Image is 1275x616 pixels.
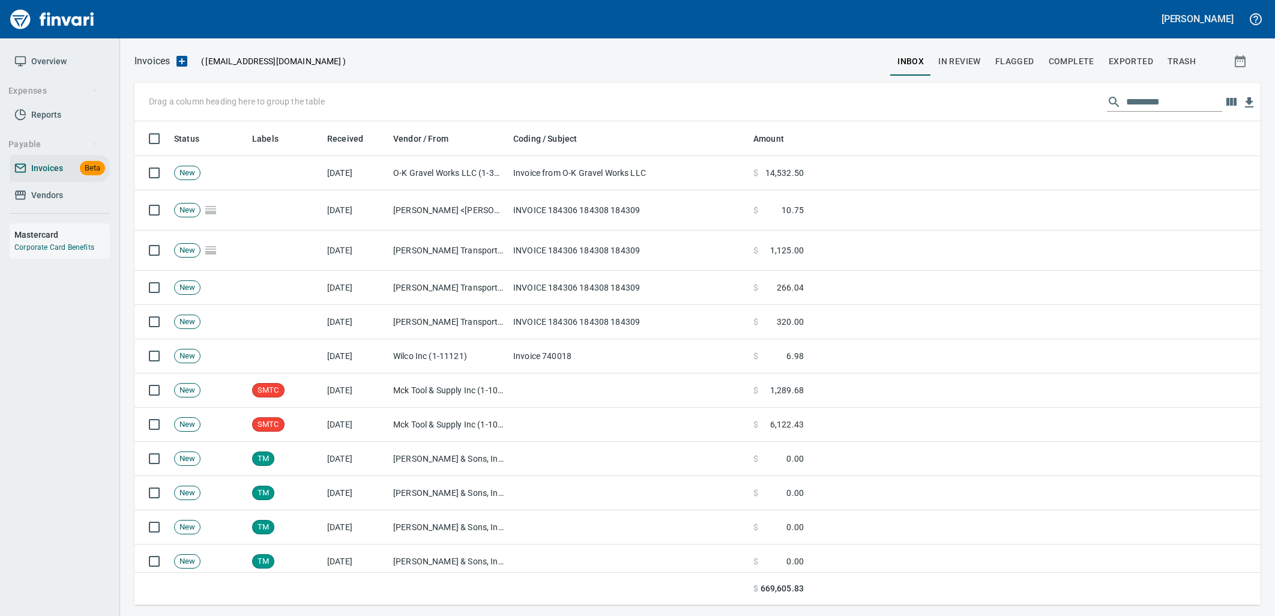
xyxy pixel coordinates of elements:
span: Flagged [995,54,1034,69]
td: [DATE] [322,476,388,510]
td: [DATE] [322,190,388,231]
td: [DATE] [322,442,388,476]
td: [PERSON_NAME] & Sons, Inc (6-10502) [388,545,508,579]
span: 266.04 [777,282,804,294]
span: 6,122.43 [770,418,804,430]
span: $ [753,555,758,567]
span: Coding / Subject [513,131,592,146]
span: $ [753,167,758,179]
span: 0.00 [786,521,804,533]
span: Invoices [31,161,63,176]
button: Payable [4,133,104,156]
td: [DATE] [322,156,388,190]
span: TM [253,488,274,499]
td: [PERSON_NAME] & Sons, Inc (6-10502) [388,442,508,476]
span: New [175,522,200,533]
span: Exported [1109,54,1153,69]
span: $ [753,487,758,499]
td: INVOICE 184306 184308 184309 [508,190,749,231]
span: Amount [753,131,784,146]
span: $ [753,384,758,396]
span: Pages Split [200,205,221,214]
td: [DATE] [322,271,388,305]
a: Vendors [10,182,110,209]
td: [DATE] [322,545,388,579]
span: New [175,488,200,499]
span: 0.00 [786,453,804,465]
span: Status [174,131,215,146]
p: ( ) [194,55,346,67]
span: Beta [80,162,105,175]
p: Invoices [134,54,170,68]
span: $ [753,453,758,465]
td: O-K Gravel Works LLC (1-39991) [388,156,508,190]
td: [DATE] [322,510,388,545]
span: New [175,556,200,567]
span: New [175,316,200,328]
td: [PERSON_NAME] Transport Inc (1-11004) [388,231,508,271]
span: Status [174,131,199,146]
span: 14,532.50 [765,167,804,179]
span: $ [753,521,758,533]
td: Mck Tool & Supply Inc (1-10644) [388,373,508,408]
td: INVOICE 184306 184308 184309 [508,271,749,305]
td: [DATE] [322,408,388,442]
p: Drag a column heading here to group the table [149,95,325,107]
td: [PERSON_NAME] Transport Inc (1-11004) [388,305,508,339]
a: Overview [10,48,110,75]
img: Finvari [7,5,97,34]
td: [PERSON_NAME] <[PERSON_NAME][EMAIL_ADDRESS][DOMAIN_NAME]> [388,190,508,231]
span: In Review [938,54,981,69]
span: Expenses [8,83,99,98]
span: 10.75 [782,204,804,216]
span: New [175,245,200,256]
span: Overview [31,54,67,69]
span: $ [753,418,758,430]
span: $ [753,204,758,216]
span: 669,605.83 [761,582,804,595]
td: [DATE] [322,373,388,408]
td: [PERSON_NAME] & Sons, Inc (6-10502) [388,476,508,510]
td: Wilco Inc (1-11121) [388,339,508,373]
span: 1,289.68 [770,384,804,396]
td: Invoice from O-K Gravel Works LLC [508,156,749,190]
span: Labels [252,131,279,146]
span: 1,125.00 [770,244,804,256]
span: TM [253,453,274,465]
span: 0.00 [786,555,804,567]
td: INVOICE 184306 184308 184309 [508,231,749,271]
span: Reports [31,107,61,122]
span: [EMAIL_ADDRESS][DOMAIN_NAME] [204,55,342,67]
span: SMTC [253,419,284,430]
span: Vendor / From [393,131,448,146]
span: Pages Split [200,245,221,255]
span: New [175,282,200,294]
td: [DATE] [322,339,388,373]
span: Vendor / From [393,131,464,146]
td: INVOICE 184306 184308 184309 [508,305,749,339]
span: Received [327,131,363,146]
span: 6.98 [786,350,804,362]
span: TM [253,522,274,533]
a: Reports [10,101,110,128]
span: $ [753,244,758,256]
button: Upload an Invoice [170,54,194,68]
a: InvoicesBeta [10,155,110,182]
span: trash [1168,54,1196,69]
td: Invoice 740018 [508,339,749,373]
span: $ [753,316,758,328]
button: Download table [1240,94,1258,112]
button: Expenses [4,80,104,102]
span: New [175,385,200,396]
span: Amount [753,131,800,146]
span: Received [327,131,379,146]
nav: breadcrumb [134,54,170,68]
span: New [175,419,200,430]
span: Labels [252,131,294,146]
span: $ [753,582,758,595]
span: New [175,351,200,362]
span: New [175,453,200,465]
td: [DATE] [322,305,388,339]
span: $ [753,282,758,294]
span: Vendors [31,188,63,203]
